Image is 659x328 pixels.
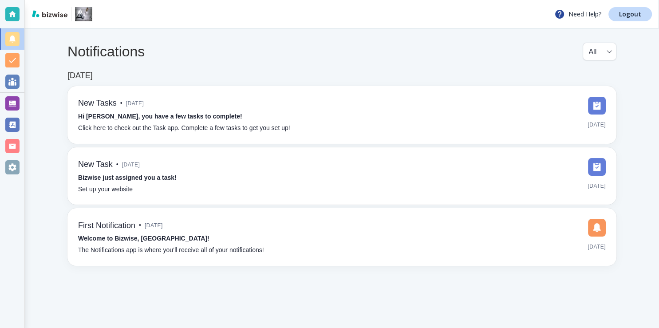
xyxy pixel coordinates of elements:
h6: New Task [78,160,113,170]
span: [DATE] [122,158,140,171]
p: Set up your website [78,185,133,194]
span: [DATE] [145,219,163,232]
span: [DATE] [588,240,606,253]
h6: [DATE] [67,71,93,81]
span: [DATE] [588,179,606,193]
a: Logout [608,7,652,21]
p: • [116,160,118,170]
p: Need Help? [554,9,601,20]
strong: Bizwise just assigned you a task! [78,174,177,181]
img: DashboardSidebarTasks.svg [588,158,606,176]
a: First Notification•[DATE]Welcome to Bizwise, [GEOGRAPHIC_DATA]!The Notifications app is where you... [67,208,616,266]
h4: Notifications [67,43,145,60]
div: All [588,43,611,60]
p: The Notifications app is where you’ll receive all of your notifications! [78,245,264,255]
p: Click here to check out the Task app. Complete a few tasks to get you set up! [78,123,290,133]
img: Audiovisualt3ch [75,7,92,21]
p: • [120,99,122,108]
a: New Task•[DATE]Bizwise just assigned you a task!Set up your website[DATE] [67,147,616,205]
h6: New Tasks [78,99,117,108]
img: DashboardSidebarTasks.svg [588,97,606,115]
h6: First Notification [78,221,135,231]
strong: Welcome to Bizwise, [GEOGRAPHIC_DATA]! [78,235,209,242]
img: DashboardSidebarNotification.svg [588,219,606,237]
img: bizwise [32,10,67,17]
p: • [139,221,141,230]
a: New Tasks•[DATE]Hi [PERSON_NAME], you have a few tasks to complete!Click here to check out the Ta... [67,86,616,144]
span: [DATE] [126,97,144,110]
strong: Hi [PERSON_NAME], you have a few tasks to complete! [78,113,242,120]
span: [DATE] [588,118,606,131]
p: Logout [619,11,641,17]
